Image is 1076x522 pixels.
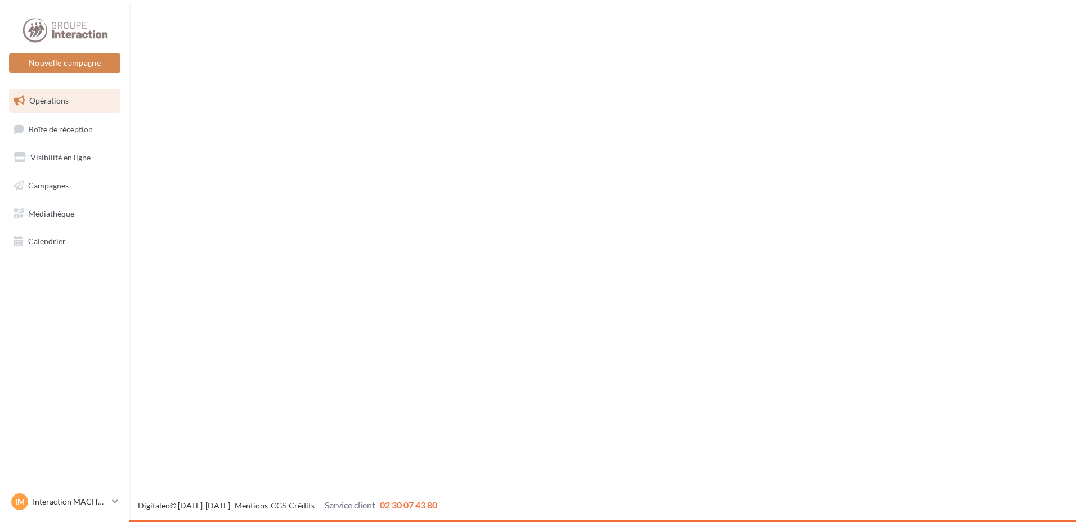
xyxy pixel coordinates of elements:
a: Boîte de réception [7,117,123,141]
a: Opérations [7,89,123,112]
a: Mentions [235,501,268,510]
a: CGS [271,501,286,510]
span: 02 30 07 43 80 [380,499,437,510]
span: IM [15,496,25,507]
a: IM Interaction MACHECOUL [9,491,120,512]
span: Campagnes [28,181,69,190]
span: Boîte de réception [29,124,93,133]
a: Campagnes [7,174,123,197]
span: © [DATE]-[DATE] - - - [138,501,437,510]
a: Visibilité en ligne [7,146,123,169]
a: Calendrier [7,229,123,253]
span: Visibilité en ligne [30,152,91,162]
p: Interaction MACHECOUL [33,496,107,507]
button: Nouvelle campagne [9,53,120,73]
a: Médiathèque [7,202,123,226]
a: Crédits [289,501,315,510]
span: Opérations [29,96,69,105]
span: Service client [325,499,375,510]
span: Calendrier [28,236,66,246]
a: Digitaleo [138,501,170,510]
span: Médiathèque [28,208,74,218]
